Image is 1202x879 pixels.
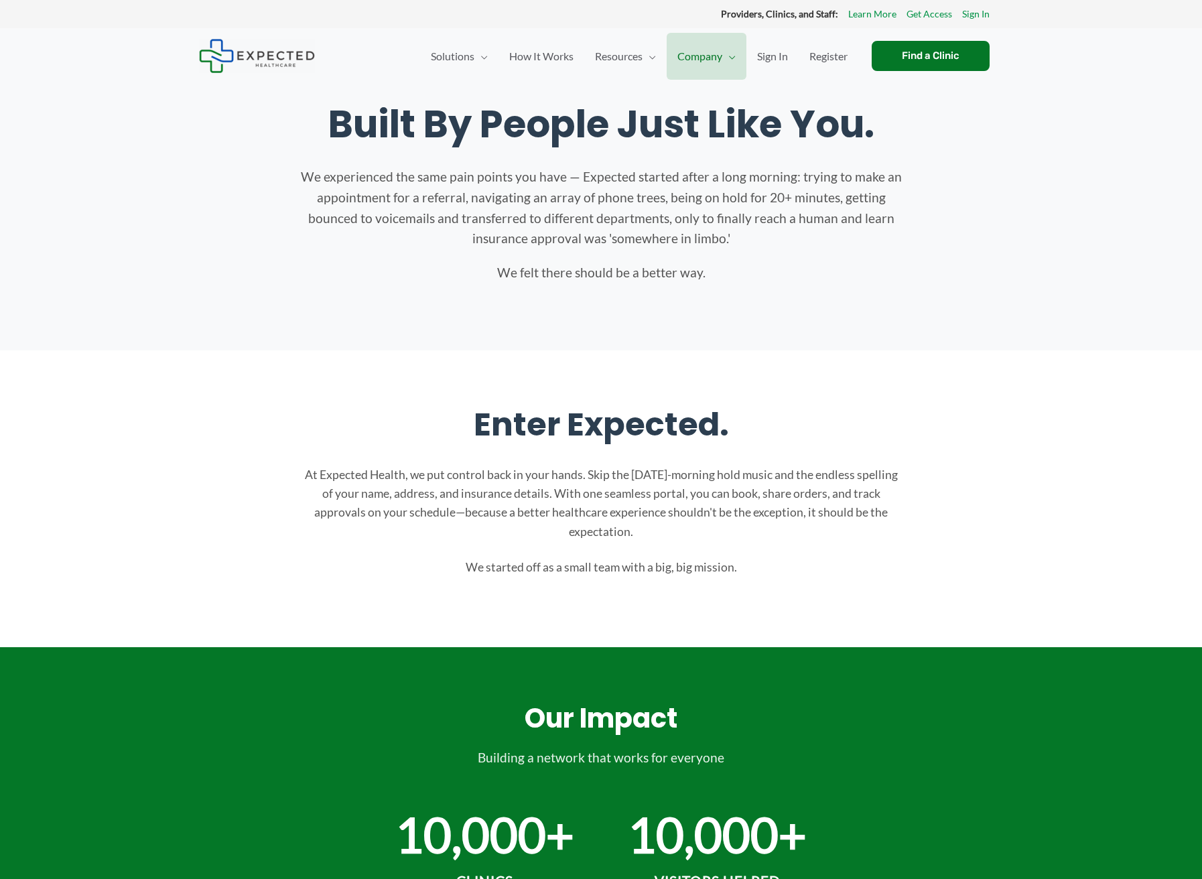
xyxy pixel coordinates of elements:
[584,33,667,80] a: ResourcesMenu Toggle
[498,33,584,80] a: How It Works
[962,5,990,23] a: Sign In
[848,5,896,23] a: Learn More
[395,810,574,858] div: 10,000+
[677,33,722,80] span: Company
[628,810,807,858] div: 10,000+
[799,33,858,80] a: Register
[721,8,838,19] strong: Providers, Clinics, and Staff:
[757,33,788,80] span: Sign In
[509,33,574,80] span: How It Works
[420,33,858,80] nav: Primary Site Navigation
[474,33,488,80] span: Menu Toggle
[722,33,736,80] span: Menu Toggle
[279,701,923,736] h3: Our Impact
[667,33,746,80] a: CompanyMenu Toggle
[299,167,903,249] p: We experienced the same pain points you have — Expected started after a long morning: trying to m...
[212,102,990,147] h1: Built By People Just Like You.
[212,404,990,446] h2: Enter Expected.
[299,466,903,541] p: At Expected Health, we put control back in your hands. Skip the [DATE]-morning hold music and the...
[299,558,903,577] p: We started off as a small team with a big, big mission.
[643,33,656,80] span: Menu Toggle
[299,263,903,283] p: We felt there should be a better way.
[431,33,474,80] span: Solutions
[872,41,990,71] a: Find a Clinic
[420,33,498,80] a: SolutionsMenu Toggle
[199,39,315,73] img: Expected Healthcare Logo - side, dark font, small
[595,33,643,80] span: Resources
[907,5,952,23] a: Get Access
[746,33,799,80] a: Sign In
[809,33,848,80] span: Register
[279,746,923,770] p: Building a network that works for everyone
